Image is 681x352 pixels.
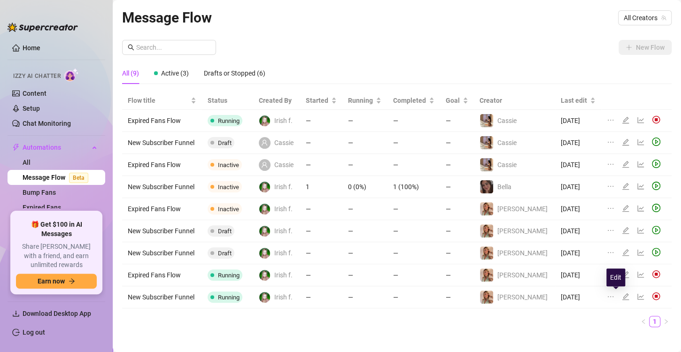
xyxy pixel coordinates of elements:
span: Draft [218,250,232,257]
span: Draft [218,139,232,146]
span: Flow title [128,95,189,106]
th: Goal [440,92,474,110]
span: line-chart [637,205,644,212]
span: line-chart [637,271,644,278]
span: line-chart [637,249,644,256]
button: left [638,316,649,327]
span: Automations [23,140,89,155]
td: — [387,110,440,132]
span: ellipsis [607,183,614,190]
td: Expired Fans Flow [122,110,202,132]
span: All Creators [624,11,666,25]
span: edit [622,293,629,300]
span: ellipsis [607,138,614,146]
span: left [641,319,646,324]
td: — [440,242,474,264]
img: svg%3e [652,115,660,124]
td: [DATE] [555,176,601,198]
td: — [440,110,474,132]
span: play-circle [652,160,660,168]
span: play-circle [652,138,660,146]
img: svg%3e [652,292,660,300]
span: Cassie [497,117,517,124]
span: arrow-right [69,278,75,284]
img: AI Chatter [64,68,79,82]
td: — [440,264,474,286]
td: New Subscriber Funnel [122,176,202,198]
span: [PERSON_NAME] [497,293,548,301]
span: ellipsis [607,116,614,124]
span: play-circle [652,204,660,212]
span: Irish f. [274,270,293,280]
td: 1 [300,176,342,198]
div: Drafts or Stopped (6) [204,68,265,78]
td: [DATE] [555,154,601,176]
img: Irish flores [259,115,270,126]
img: Martina [480,246,493,260]
span: line-chart [637,138,644,146]
button: right [660,316,672,327]
li: Next Page [660,316,672,327]
a: 1 [650,316,660,327]
span: Running [218,272,240,279]
td: — [440,286,474,308]
span: Izzy AI Chatter [13,72,61,81]
img: Martina [480,202,493,215]
img: Martina [480,224,493,237]
button: Earn nowarrow-right [16,274,97,289]
img: Irish flores [259,226,270,237]
span: Cassie [497,139,517,146]
span: Cassie [274,138,294,148]
td: [DATE] [555,264,601,286]
td: — [440,132,474,154]
span: Irish f. [274,292,293,302]
span: Cassie [497,161,517,168]
span: play-circle [652,182,660,190]
td: 1 (100%) [387,176,440,198]
td: [DATE] [555,242,601,264]
span: Irish f. [274,182,293,192]
td: Expired Fans Flow [122,264,202,286]
td: — [342,286,387,308]
img: Cassie [480,158,493,171]
a: All [23,159,31,166]
td: — [387,242,440,264]
td: — [300,198,342,220]
span: ellipsis [607,227,614,234]
span: search [128,44,134,51]
img: logo-BBDzfeDw.svg [8,23,78,32]
span: Inactive [218,184,239,191]
td: — [300,132,342,154]
td: [DATE] [555,198,601,220]
td: — [342,110,387,132]
span: Started [306,95,329,106]
div: Edit [606,268,625,286]
span: ellipsis [607,249,614,256]
img: Bella [480,180,493,193]
span: [PERSON_NAME] [497,249,548,257]
span: Running [218,117,240,124]
span: Running [348,95,374,106]
th: Status [202,92,253,110]
td: — [387,198,440,220]
td: — [300,286,342,308]
img: Martina [480,291,493,304]
td: New Subscriber Funnel [122,220,202,242]
span: line-chart [637,227,644,234]
td: [DATE] [555,110,601,132]
span: 🎁 Get $100 in AI Messages [16,220,97,238]
span: [PERSON_NAME] [497,205,548,213]
td: — [342,198,387,220]
span: Irish f. [274,204,293,214]
span: Download Desktop App [23,310,91,317]
span: right [663,319,669,324]
td: — [342,242,387,264]
span: Irish f. [274,226,293,236]
th: Running [342,92,387,110]
a: Log out [23,329,45,336]
td: New Subscriber Funnel [122,286,202,308]
span: Running [218,294,240,301]
span: edit [622,116,629,124]
td: — [387,154,440,176]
